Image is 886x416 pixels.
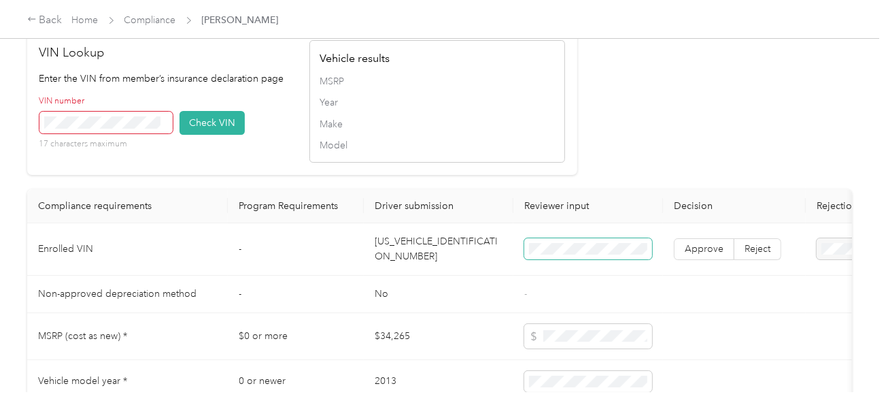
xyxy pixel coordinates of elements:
span: - [524,288,527,300]
span: Make [320,117,555,131]
td: Enrolled VIN [27,223,228,276]
td: $0 or more [228,313,364,360]
td: 2013 [364,360,513,404]
th: Decision [663,189,806,223]
a: Home [72,14,99,26]
span: Reject [745,243,770,255]
span: Year [320,95,555,110]
td: MSRP (cost as new) * [27,313,228,360]
th: Driver submission [364,189,513,223]
th: Compliance requirements [27,189,228,223]
td: $34,265 [364,313,513,360]
span: Enrolled VIN [38,243,93,255]
th: Reviewer input [513,189,663,223]
span: Approve [685,243,723,255]
span: MSRP [320,74,555,89]
span: [PERSON_NAME] [202,13,279,27]
td: No [364,276,513,313]
span: Vehicle model year * [38,375,127,387]
td: Vehicle model year * [27,360,228,404]
a: Compliance [124,14,176,26]
span: MSRP (cost as new) * [38,330,127,342]
p: Enter the VIN from member’s insurance declaration page [39,71,295,86]
p: 17 characters maximum [39,138,173,150]
th: Program Requirements [228,189,364,223]
td: - [228,223,364,276]
span: Non-approved depreciation method [38,288,197,300]
td: Non-approved depreciation method [27,276,228,313]
iframe: Everlance-gr Chat Button Frame [810,340,886,416]
h2: VIN Lookup [39,44,295,62]
td: - [228,276,364,313]
td: [US_VEHICLE_IDENTIFICATION_NUMBER] [364,223,513,276]
div: Back [27,12,63,29]
label: VIN number [39,95,173,108]
h4: Vehicle results [320,50,555,67]
span: Model [320,138,555,153]
button: Check VIN [180,111,245,135]
td: 0 or newer [228,360,364,404]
